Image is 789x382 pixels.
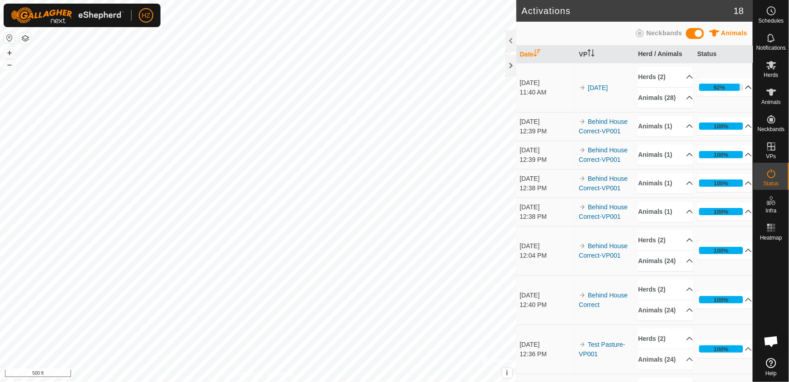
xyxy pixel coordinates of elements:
[522,5,734,16] h2: Activations
[4,47,15,58] button: +
[638,251,693,271] p-accordion-header: Animals (24)
[142,11,151,20] span: HZ
[520,340,575,349] div: [DATE]
[579,292,628,308] a: Behind House Correct
[502,368,512,378] button: i
[699,247,743,254] div: 100%
[579,341,625,358] a: Test Pasture-VP001
[638,230,693,250] p-accordion-header: Herds (2)
[579,146,586,154] img: arrow
[697,203,752,221] p-accordion-header: 100%
[758,18,784,24] span: Schedules
[699,296,743,303] div: 100%
[647,29,682,37] span: Neckbands
[579,118,628,135] a: Behind House Correct-VP001
[638,349,693,370] p-accordion-header: Animals (24)
[638,279,693,300] p-accordion-header: Herds (2)
[713,122,728,131] div: 100%
[699,208,743,215] div: 100%
[734,4,744,18] span: 18
[520,291,575,300] div: [DATE]
[520,146,575,155] div: [DATE]
[520,155,575,165] div: 12:39 PM
[579,146,628,163] a: Behind House Correct-VP001
[638,88,693,108] p-accordion-header: Animals (28)
[757,127,784,132] span: Neckbands
[11,7,124,24] img: Gallagher Logo
[579,175,586,182] img: arrow
[713,179,728,188] div: 100%
[697,241,752,259] p-accordion-header: 100%
[520,300,575,310] div: 12:40 PM
[516,46,576,63] th: Date
[694,46,753,63] th: Status
[520,117,575,127] div: [DATE]
[520,251,575,260] div: 12:04 PM
[520,174,575,184] div: [DATE]
[579,242,586,250] img: arrow
[520,184,575,193] div: 12:38 PM
[520,78,575,88] div: [DATE]
[579,242,628,259] a: Behind House Correct-VP001
[575,46,634,63] th: VP
[579,118,586,125] img: arrow
[763,181,779,186] span: Status
[765,208,776,213] span: Infra
[520,241,575,251] div: [DATE]
[699,345,743,353] div: 100%
[699,84,743,91] div: 92%
[579,84,586,91] img: arrow
[587,51,595,58] p-sorticon: Activate to sort
[699,151,743,158] div: 100%
[520,212,575,222] div: 12:38 PM
[520,127,575,136] div: 12:39 PM
[758,328,785,355] div: Open chat
[638,145,693,165] p-accordion-header: Animals (1)
[713,151,728,159] div: 100%
[697,174,752,192] p-accordion-header: 100%
[760,235,782,241] span: Heatmap
[761,99,781,105] span: Animals
[697,146,752,164] p-accordion-header: 100%
[534,51,541,58] p-sorticon: Activate to sort
[713,246,728,255] div: 100%
[766,154,776,159] span: VPs
[579,341,586,348] img: arrow
[713,345,728,354] div: 100%
[697,340,752,358] p-accordion-header: 100%
[579,292,586,299] img: arrow
[4,59,15,70] button: –
[713,83,725,92] div: 92%
[697,78,752,96] p-accordion-header: 92%
[699,179,743,187] div: 100%
[520,88,575,97] div: 11:40 AM
[638,300,693,321] p-accordion-header: Animals (24)
[765,371,777,376] span: Help
[697,291,752,309] p-accordion-header: 100%
[4,33,15,43] button: Reset Map
[579,203,628,220] a: Behind House Correct-VP001
[713,208,728,216] div: 100%
[222,370,256,378] a: Privacy Policy
[638,202,693,222] p-accordion-header: Animals (1)
[634,46,694,63] th: Herd / Animals
[638,329,693,349] p-accordion-header: Herds (2)
[588,84,608,91] a: [DATE]
[267,370,293,378] a: Contact Us
[520,349,575,359] div: 12:36 PM
[638,67,693,87] p-accordion-header: Herds (2)
[638,116,693,137] p-accordion-header: Animals (1)
[764,72,778,78] span: Herds
[699,123,743,130] div: 100%
[756,45,786,51] span: Notifications
[713,296,728,304] div: 100%
[520,203,575,212] div: [DATE]
[638,173,693,193] p-accordion-header: Animals (1)
[579,175,628,192] a: Behind House Correct-VP001
[20,33,31,44] button: Map Layers
[579,203,586,211] img: arrow
[697,117,752,135] p-accordion-header: 100%
[753,354,789,380] a: Help
[506,369,508,377] span: i
[721,29,747,37] span: Animals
